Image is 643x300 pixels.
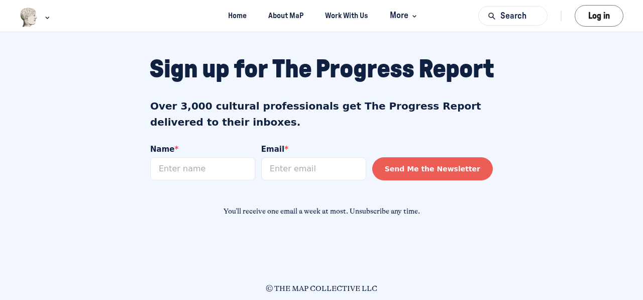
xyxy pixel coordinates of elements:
[381,7,424,25] button: More
[266,284,377,293] span: © THE MAP COLLECTIVE LLC
[224,207,420,216] span: You’ll receive one email a week at most. Unsubscribe any time.
[478,6,548,26] button: Search
[259,7,312,25] a: About MaP
[390,9,419,23] span: More
[20,8,38,27] img: Museums as Progress logo
[219,7,255,25] a: Home
[112,59,217,82] input: Enter email
[112,46,139,57] span: Email
[149,54,494,85] p: Sign up for The Progress Report
[316,7,377,25] a: Work With Us
[223,59,344,82] button: Send Me the Newsletter
[575,5,623,27] button: Log in
[1,46,29,57] span: Name
[1,59,106,82] input: Enter name
[20,7,52,28] button: Museums as Progress logo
